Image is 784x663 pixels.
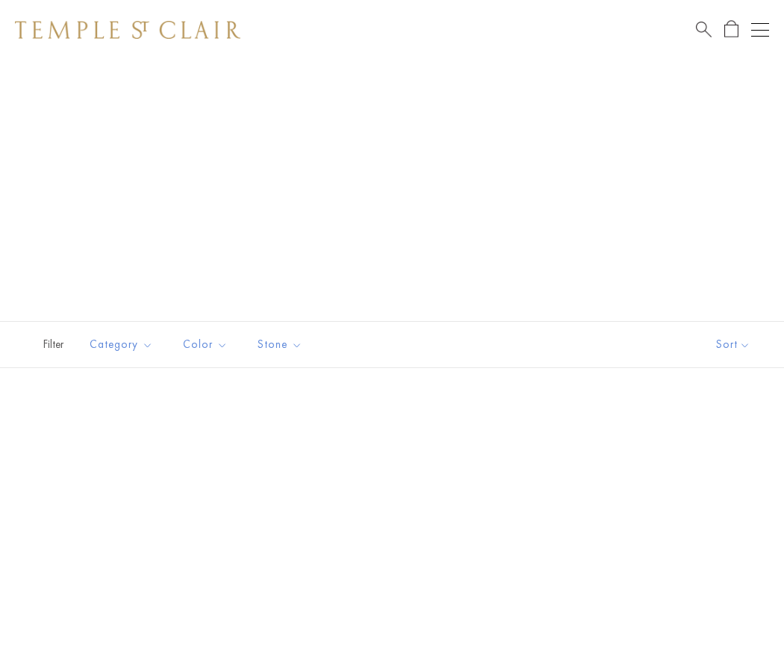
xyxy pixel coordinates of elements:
[82,335,164,354] span: Category
[246,328,314,361] button: Stone
[172,328,239,361] button: Color
[682,322,784,367] button: Show sort by
[175,335,239,354] span: Color
[78,328,164,361] button: Category
[15,21,240,39] img: Temple St. Clair
[724,20,738,39] a: Open Shopping Bag
[696,20,712,39] a: Search
[250,335,314,354] span: Stone
[751,21,769,39] button: Open navigation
